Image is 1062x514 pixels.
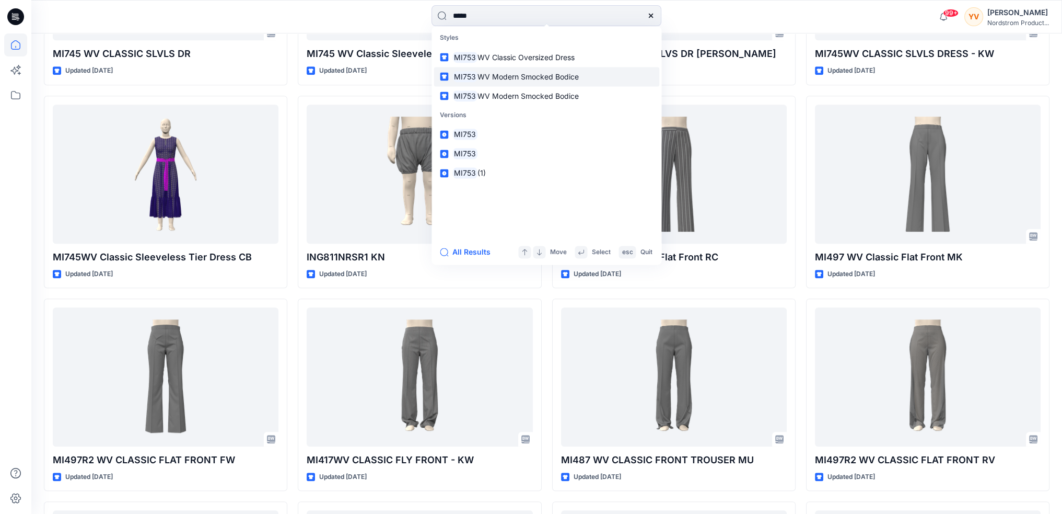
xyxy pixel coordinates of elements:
a: MI497 WV Classic Flat Front MK [815,105,1041,244]
p: Updated [DATE] [319,269,367,280]
div: [PERSON_NAME] [987,6,1049,19]
a: ING811NRSR1 KN [307,105,532,244]
p: MI417WV CLASSIC FLY FRONT - KW [307,453,532,467]
span: WV Classic Oversized Dress [477,53,575,62]
a: MI753WV Modern Smocked Bodice [434,86,659,106]
p: Updated [DATE] [65,472,113,483]
div: Nordstrom Product... [987,19,1049,27]
a: MI753 [434,125,659,144]
p: MI745 WV CLASSIC SLVS DR [PERSON_NAME] [561,47,787,61]
p: Updated [DATE] [827,65,875,76]
a: MI753WV Classic Oversized Dress [434,48,659,67]
button: All Results [440,246,497,258]
p: MI745WV Classic Sleeveless Tier Dress CB [53,250,278,265]
p: MI745WV CLASSIC SLVLS DRESS - KW [815,47,1041,61]
p: Updated [DATE] [827,472,875,483]
mark: MI753 [452,167,477,179]
p: Updated [DATE] [827,269,875,280]
p: Updated [DATE] [574,472,621,483]
span: WV Modern Smocked Bodice [477,72,579,81]
mark: MI753 [452,51,477,63]
p: Updated [DATE] [574,269,621,280]
p: Updated [DATE] [65,269,113,280]
p: MI497R2 WV CLASSIC FLAT FRONT RV [815,453,1041,467]
p: Updated [DATE] [65,65,113,76]
a: MI745WV Classic Sleeveless Tier Dress CB [53,105,278,244]
p: MI745 WV Classic Sleeveless Dress LJ [307,47,532,61]
p: Styles [434,28,659,48]
mark: MI753 [452,90,477,102]
a: MI753 [434,144,659,164]
a: MI487 WV CLASSIC FRONT TROUSER MU [561,307,787,447]
p: Updated [DATE] [319,472,367,483]
a: MI417WV CLASSIC FLY FRONT - KW [307,307,532,447]
p: MI497R2 WV Classic Flat Front RC [561,250,787,265]
span: 99+ [943,9,959,17]
mark: MI753 [452,71,477,83]
a: MI753(1) [434,164,659,183]
div: YV [964,7,983,26]
p: MI497 WV Classic Flat Front MK [815,250,1041,265]
p: Quit [640,247,652,258]
p: Select [591,247,610,258]
p: Versions [434,106,659,125]
p: ING811NRSR1 KN [307,250,532,265]
a: MI753WV Modern Smocked Bodice [434,67,659,86]
a: MI497R2 WV Classic Flat Front RC [561,105,787,244]
p: MI497R2 WV CLASSIC FLAT FRONT FW [53,453,278,467]
mark: MI753 [452,148,477,160]
p: MI487 WV CLASSIC FRONT TROUSER MU [561,453,787,467]
p: MI745 WV CLASSIC SLVLS DR [53,47,278,61]
p: Move [550,247,566,258]
span: WV Modern Smocked Bodice [477,92,579,100]
p: Updated [DATE] [319,65,367,76]
p: esc [622,247,633,258]
mark: MI753 [452,129,477,141]
a: MI497R2 WV CLASSIC FLAT FRONT FW [53,307,278,447]
span: (1) [477,169,486,178]
a: MI497R2 WV CLASSIC FLAT FRONT RV [815,307,1041,447]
